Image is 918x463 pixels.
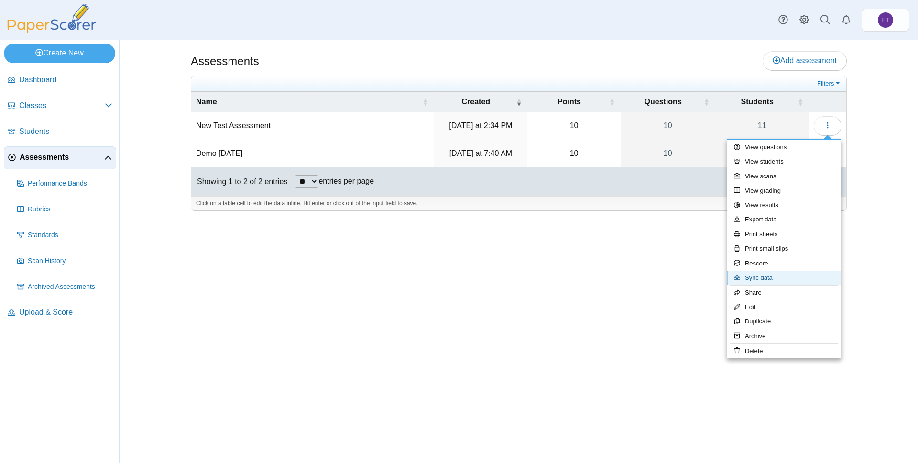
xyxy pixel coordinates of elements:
[727,314,841,329] a: Duplicate
[703,92,709,112] span: Questions : Activate to sort
[727,300,841,314] a: Edit
[13,172,116,195] a: Performance Bands
[621,140,715,167] a: 10
[28,205,112,214] span: Rubrics
[19,75,112,85] span: Dashboard
[4,301,116,324] a: Upload & Score
[19,126,112,137] span: Students
[28,282,112,292] span: Archived Assessments
[196,98,217,106] span: Name
[20,152,104,163] span: Assessments
[727,256,841,271] a: Rescore
[741,98,773,106] span: Students
[727,184,841,198] a: View grading
[609,92,615,112] span: Points : Activate to sort
[191,167,287,196] div: Showing 1 to 2 of 2 entries
[516,92,522,112] span: Created : Activate to remove sorting
[727,154,841,169] a: View students
[881,17,890,23] span: Enterprise Teacher 1
[727,198,841,212] a: View results
[715,112,809,139] a: 11
[773,56,837,65] span: Add assessment
[4,4,99,33] img: PaperScorer
[19,100,105,111] span: Classes
[4,95,116,118] a: Classes
[621,112,715,139] a: 10
[727,344,841,358] a: Delete
[462,98,491,106] span: Created
[727,169,841,184] a: View scans
[191,112,434,140] td: New Test Assessment
[862,9,909,32] a: Enterprise Teacher 1
[422,92,428,112] span: Name : Activate to sort
[727,271,841,285] a: Sync data
[527,112,621,140] td: 10
[715,140,809,167] a: 11
[13,224,116,247] a: Standards
[19,307,112,318] span: Upload & Score
[527,140,621,167] td: 10
[191,53,259,69] h1: Assessments
[4,146,116,169] a: Assessments
[798,92,803,112] span: Students : Activate to sort
[13,250,116,273] a: Scan History
[4,69,116,92] a: Dashboard
[727,242,841,256] a: Print small slips
[727,212,841,227] a: Export data
[13,198,116,221] a: Rubrics
[557,98,581,106] span: Points
[28,179,112,188] span: Performance Bands
[449,121,512,130] time: Aug 15, 2025 at 2:34 PM
[191,196,846,210] div: Click on a table cell to edit the data inline. Hit enter or click out of the input field to save.
[727,286,841,300] a: Share
[28,256,112,266] span: Scan History
[878,12,893,28] span: Enterprise Teacher 1
[4,44,115,63] a: Create New
[727,140,841,154] a: View questions
[815,79,844,88] a: Filters
[28,231,112,240] span: Standards
[4,121,116,143] a: Students
[763,51,847,70] a: Add assessment
[318,177,374,185] label: entries per page
[449,149,512,157] time: Aug 15, 2025 at 7:40 AM
[191,140,434,167] td: Demo [DATE]
[727,329,841,343] a: Archive
[836,10,857,31] a: Alerts
[645,98,682,106] span: Questions
[727,227,841,242] a: Print sheets
[13,276,116,298] a: Archived Assessments
[4,26,99,34] a: PaperScorer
